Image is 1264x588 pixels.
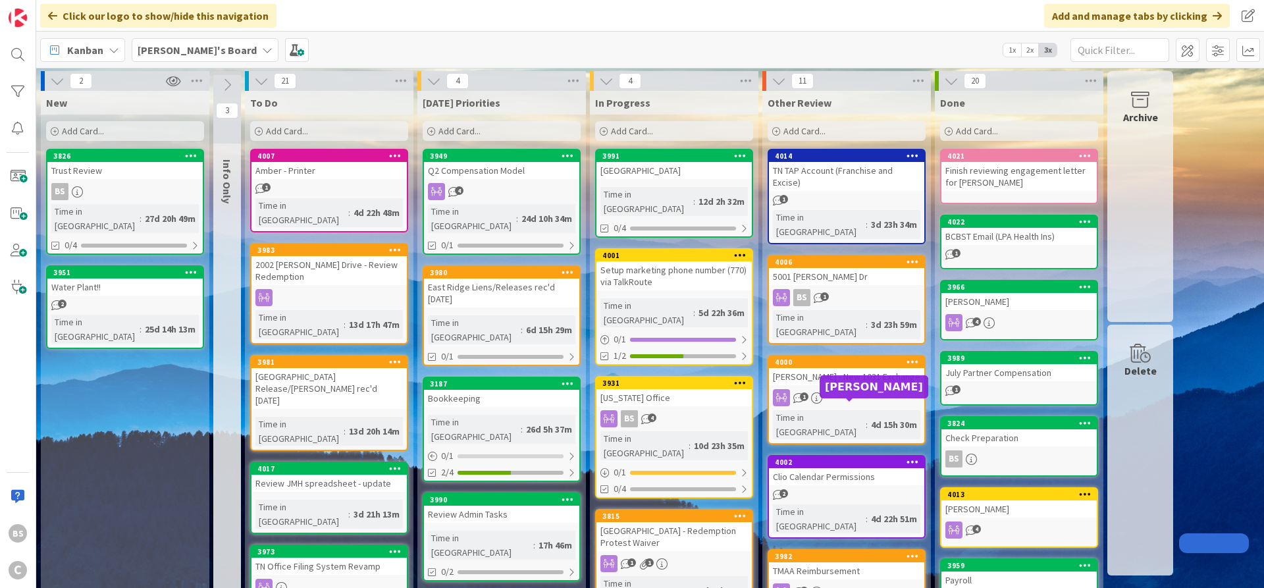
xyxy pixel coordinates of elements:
[614,221,626,235] span: 0/4
[972,525,981,533] span: 4
[695,306,748,320] div: 5d 22h 36m
[868,417,920,432] div: 4d 15h 30m
[424,494,579,523] div: 3990Review Admin Tasks
[769,289,924,306] div: BS
[516,211,518,226] span: :
[693,194,695,209] span: :
[769,562,924,579] div: TMAA Reimbursement
[941,150,1097,162] div: 4021
[941,450,1097,468] div: BS
[695,194,748,209] div: 12d 2h 32m
[424,150,579,162] div: 3949
[947,561,1097,570] div: 3959
[868,217,920,232] div: 3d 23h 34m
[58,300,66,308] span: 2
[274,73,296,89] span: 21
[941,281,1097,293] div: 3966
[251,475,407,492] div: Review JMH spreadsheet - update
[428,204,516,233] div: Time in [GEOGRAPHIC_DATA]
[596,510,752,551] div: 3815[GEOGRAPHIC_DATA] - Redemption Protest Waiver
[596,261,752,290] div: Setup marketing phone number (770) via TalkRoute
[940,149,1098,204] a: 4021Finish reviewing engagement letter for [PERSON_NAME]
[619,73,641,89] span: 4
[940,280,1098,340] a: 3966[PERSON_NAME]
[596,162,752,179] div: [GEOGRAPHIC_DATA]
[251,463,407,475] div: 4017
[344,424,346,439] span: :
[793,289,810,306] div: BS
[693,306,695,320] span: :
[441,350,454,363] span: 0/1
[51,315,140,344] div: Time in [GEOGRAPHIC_DATA]
[344,317,346,332] span: :
[820,292,829,301] span: 1
[441,466,454,479] span: 2/4
[9,524,27,543] div: BS
[251,244,407,256] div: 3983
[251,356,407,409] div: 3981[GEOGRAPHIC_DATA] Release/[PERSON_NAME] rec'd [DATE]
[430,151,579,161] div: 3949
[947,490,1097,499] div: 4013
[779,489,788,498] span: 2
[251,244,407,285] div: 39832002 [PERSON_NAME] Drive - Review Redemption
[255,310,344,339] div: Time in [GEOGRAPHIC_DATA]
[941,429,1097,446] div: Check Preparation
[773,410,866,439] div: Time in [GEOGRAPHIC_DATA]
[941,500,1097,518] div: [PERSON_NAME]
[250,96,278,109] span: To Do
[51,183,68,200] div: BS
[595,149,753,238] a: 3991[GEOGRAPHIC_DATA]Time in [GEOGRAPHIC_DATA]:12d 2h 32m0/4
[769,162,924,191] div: TN TAP Account (Franchise and Excise)
[648,414,656,422] span: 4
[430,495,579,504] div: 3990
[627,558,636,567] span: 1
[595,248,753,365] a: 4001Setup marketing phone number (770) via TalkRouteTime in [GEOGRAPHIC_DATA]:5d 22h 36m0/11/2
[866,317,868,332] span: :
[533,538,535,552] span: :
[423,96,500,109] span: Today's Priorities
[446,73,469,89] span: 4
[768,455,926,539] a: 4002Clio Calendar PermissionsTime in [GEOGRAPHIC_DATA]:4d 22h 51m
[941,560,1097,572] div: 3959
[255,198,348,227] div: Time in [GEOGRAPHIC_DATA]
[596,150,752,179] div: 3991[GEOGRAPHIC_DATA]
[216,103,238,119] span: 3
[947,151,1097,161] div: 4021
[251,256,407,285] div: 2002 [PERSON_NAME] Drive - Review Redemption
[947,282,1097,292] div: 3966
[775,552,924,561] div: 3982
[769,150,924,191] div: 4014TN TAP Account (Franchise and Excise)
[251,558,407,575] div: TN Office Filing System Revamp
[769,456,924,485] div: 4002Clio Calendar Permissions
[140,211,142,226] span: :
[952,249,961,257] span: 1
[596,410,752,427] div: BS
[350,507,403,521] div: 3d 21h 13m
[9,9,27,27] img: Visit kanbanzone.com
[523,422,575,437] div: 26d 5h 37m
[67,42,103,58] span: Kanban
[941,228,1097,245] div: BCBST Email (LPA Health Ins)
[251,356,407,368] div: 3981
[430,379,579,388] div: 3187
[940,96,965,109] span: Done
[941,216,1097,245] div: 4022BCBST Email (LPA Health Ins)
[783,125,826,137] span: Add Card...
[257,464,407,473] div: 4017
[1123,109,1158,125] div: Archive
[769,368,924,385] div: [PERSON_NAME] - New 1031 Exchange
[941,417,1097,446] div: 3824Check Preparation
[945,450,962,468] div: BS
[941,352,1097,364] div: 3989
[596,510,752,522] div: 3815
[1003,43,1021,57] span: 1x
[142,211,199,226] div: 27d 20h 49m
[941,216,1097,228] div: 4022
[251,150,407,179] div: 4007Amber - Printer
[424,390,579,407] div: Bookkeeping
[769,268,924,285] div: 5001 [PERSON_NAME] Dr
[1124,363,1157,379] div: Delete
[423,265,581,366] a: 3980East Ridge Liens/Releases rec'd [DATE]Time in [GEOGRAPHIC_DATA]:6d 15h 29m0/1
[769,456,924,468] div: 4002
[262,183,271,192] span: 1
